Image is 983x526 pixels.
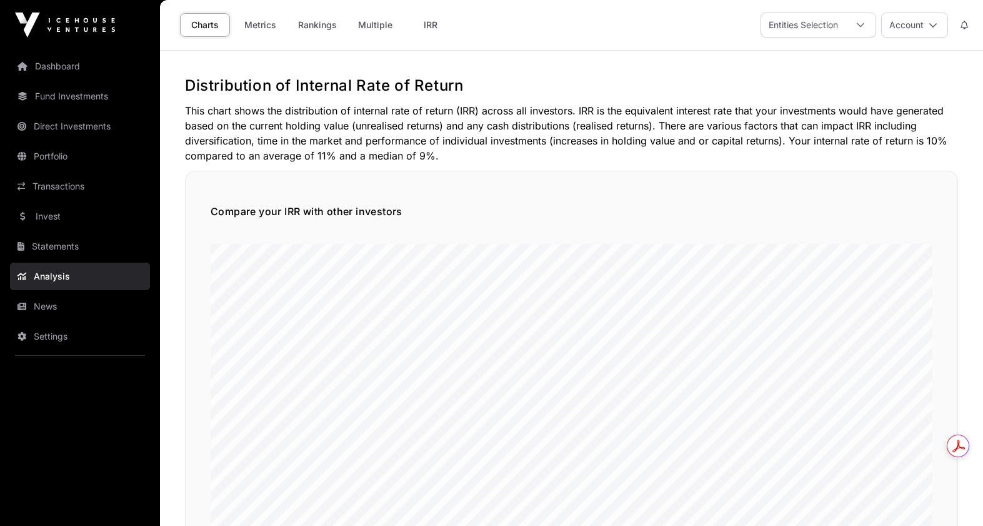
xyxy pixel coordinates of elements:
h2: Distribution of Internal Rate of Return [185,76,958,96]
a: Direct Investments [10,113,150,140]
a: Metrics [235,13,285,37]
a: Invest [10,203,150,230]
a: Multiple [350,13,401,37]
a: IRR [406,13,456,37]
a: Rankings [290,13,345,37]
div: Entities Selection [761,13,846,37]
a: Portfolio [10,143,150,170]
a: Dashboard [10,53,150,80]
a: Analysis [10,263,150,290]
p: This chart shows the distribution of internal rate of return (IRR) across all investors. IRR is t... [185,103,958,163]
h5: Compare your IRR with other investors [211,204,932,219]
button: Account [881,13,948,38]
a: Transactions [10,173,150,200]
a: Settings [10,323,150,350]
a: Fund Investments [10,83,150,110]
iframe: Chat Widget [921,466,983,526]
img: Icehouse Ventures Logo [15,13,115,38]
a: Statements [10,233,150,260]
a: News [10,293,150,320]
a: Charts [180,13,230,37]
